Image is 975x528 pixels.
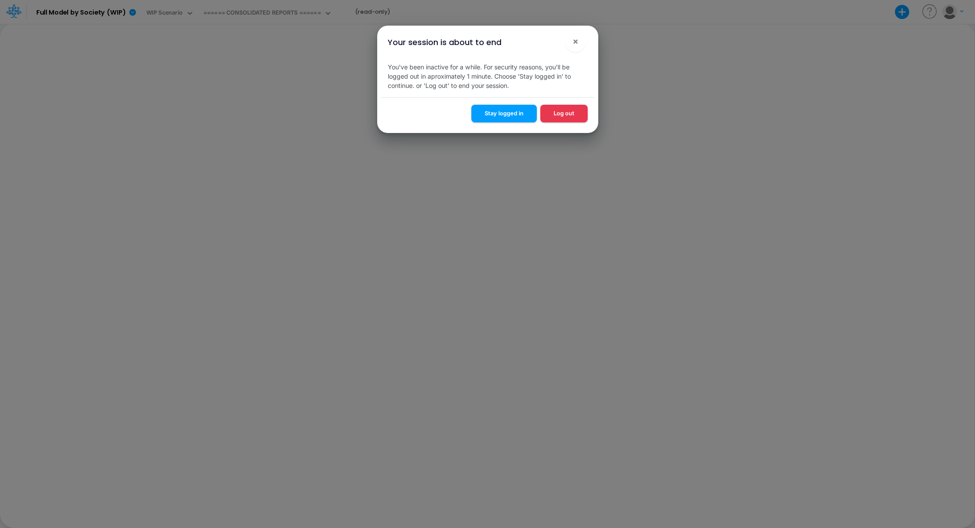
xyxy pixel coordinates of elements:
button: Log out [540,105,588,122]
span: × [573,36,578,46]
div: Your session is about to end [388,36,501,48]
div: You've been inactive for a while. For security reasons, you'll be logged out in aproximately 1 mi... [381,55,595,97]
button: Close [565,31,586,52]
button: Stay logged in [471,105,537,122]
